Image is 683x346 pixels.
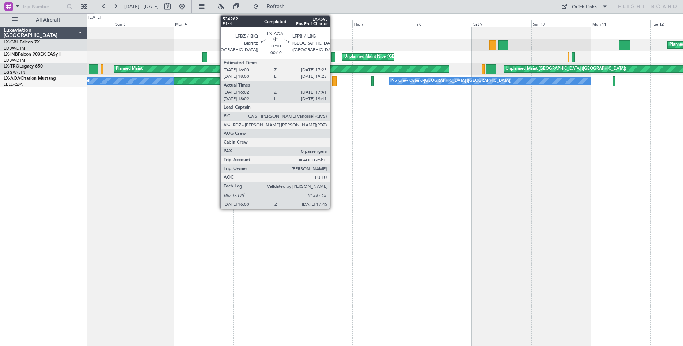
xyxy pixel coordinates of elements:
div: Tue 5 [233,20,293,27]
span: Refresh [261,4,291,9]
button: All Aircraft [8,14,79,26]
span: LX-GBH [4,40,20,45]
a: LX-INBFalcon 900EX EASy II [4,52,61,57]
a: EGGW/LTN [4,70,26,75]
span: LX-INB [4,52,18,57]
button: Refresh [250,1,293,12]
a: LX-GBHFalcon 7X [4,40,40,45]
div: Unplanned Maint [GEOGRAPHIC_DATA] ([GEOGRAPHIC_DATA]) [506,64,626,75]
div: Fri 8 [412,20,471,27]
a: EDLW/DTM [4,46,25,51]
button: Quick Links [557,1,611,12]
div: Quick Links [572,4,597,11]
a: LELL/QSA [4,82,23,87]
div: Mon 11 [591,20,650,27]
div: Thu 7 [352,20,412,27]
a: LX-TROLegacy 650 [4,64,43,69]
span: [DATE] - [DATE] [124,3,159,10]
div: Sun 3 [114,20,174,27]
span: LX-TRO [4,64,19,69]
div: Sat 9 [472,20,531,27]
a: EDLW/DTM [4,58,25,63]
span: All Aircraft [19,18,77,23]
span: LX-AOA [4,76,20,81]
div: [DATE] [88,15,101,21]
div: Planned Maint [116,64,143,75]
div: Sun 10 [531,20,591,27]
a: LX-AOACitation Mustang [4,76,56,81]
div: No Crew Ostend-[GEOGRAPHIC_DATA] ([GEOGRAPHIC_DATA]) [391,76,511,87]
div: Wed 6 [293,20,352,27]
div: Unplanned Maint Nice ([GEOGRAPHIC_DATA]) [344,52,431,62]
input: Trip Number [22,1,64,12]
div: Mon 4 [174,20,233,27]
